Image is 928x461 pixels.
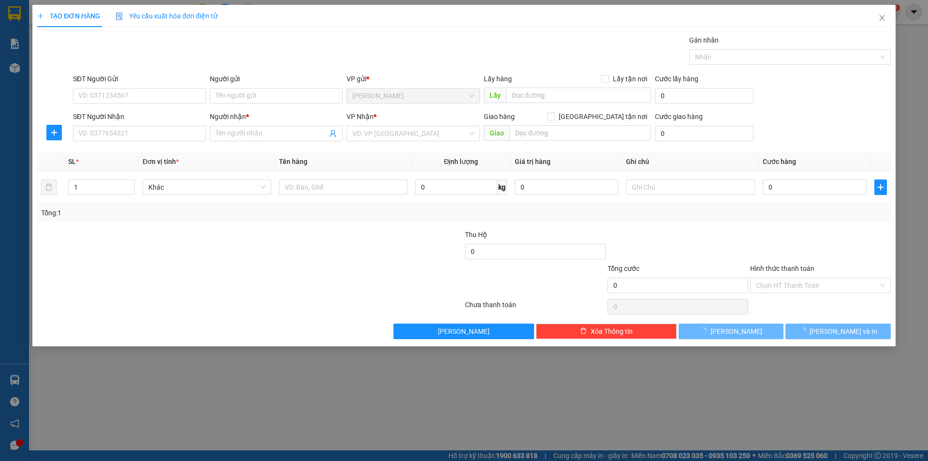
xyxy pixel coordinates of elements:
button: plus [46,125,62,140]
span: [PERSON_NAME] và In [810,326,877,337]
span: plus [37,13,44,19]
button: delete [41,179,57,195]
span: Lấy [484,88,506,103]
div: Chưa thanh toán [464,299,607,316]
span: loading [799,327,810,334]
button: [PERSON_NAME] và In [786,324,891,339]
span: kg [497,179,507,195]
th: Ghi chú [623,152,759,171]
label: Cước lấy hàng [655,75,698,83]
span: delete [580,327,587,335]
input: VD: Bàn, Ghế [279,179,407,195]
button: [PERSON_NAME] [394,324,535,339]
span: loading [700,327,711,334]
span: Giao [484,125,509,141]
span: VP Nhận [347,113,374,120]
button: plus [874,179,887,195]
div: SĐT Người Nhận [73,111,206,122]
div: VP gửi [347,74,480,84]
span: TẠO ĐƠN HÀNG [37,12,100,20]
input: Ghi Chú [626,179,755,195]
div: Người gửi [210,74,343,84]
button: Close [869,5,896,32]
span: SL [68,158,76,165]
input: Dọc đường [509,125,651,141]
span: Giao hàng [484,113,515,120]
input: Cước giao hàng [655,126,754,141]
div: Người nhận [210,111,343,122]
label: Gán nhãn [689,36,719,44]
span: Đơn vị tính [143,158,179,165]
span: Tổng cước [608,265,639,272]
span: [GEOGRAPHIC_DATA] tận nơi [555,111,651,122]
input: Cước lấy hàng [655,88,754,104]
div: SĐT Người Gửi [73,74,206,84]
input: Dọc đường [506,88,651,103]
span: Yêu cầu xuất hóa đơn điện tử [116,12,217,20]
span: plus [47,129,61,136]
button: deleteXóa Thông tin [536,324,677,339]
label: Hình thức thanh toán [750,265,814,272]
span: [PERSON_NAME] [438,326,490,337]
img: icon [116,13,123,20]
span: close [878,14,886,22]
span: TAM QUAN [353,89,474,103]
span: Tên hàng [279,158,307,165]
input: 0 [515,179,619,195]
span: Định lượng [444,158,478,165]
label: Cước giao hàng [655,113,703,120]
span: Khác [148,180,265,194]
span: plus [875,183,886,191]
span: Giá trị hàng [515,158,551,165]
span: Xóa Thông tin [591,326,633,337]
div: Tổng: 1 [41,208,358,218]
button: [PERSON_NAME] [679,324,783,339]
span: [PERSON_NAME] [711,326,763,337]
span: user-add [330,130,337,137]
span: Thu Hộ [465,231,487,238]
span: Lấy tận nơi [609,74,651,84]
span: Cước hàng [763,158,796,165]
span: Lấy hàng [484,75,512,83]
